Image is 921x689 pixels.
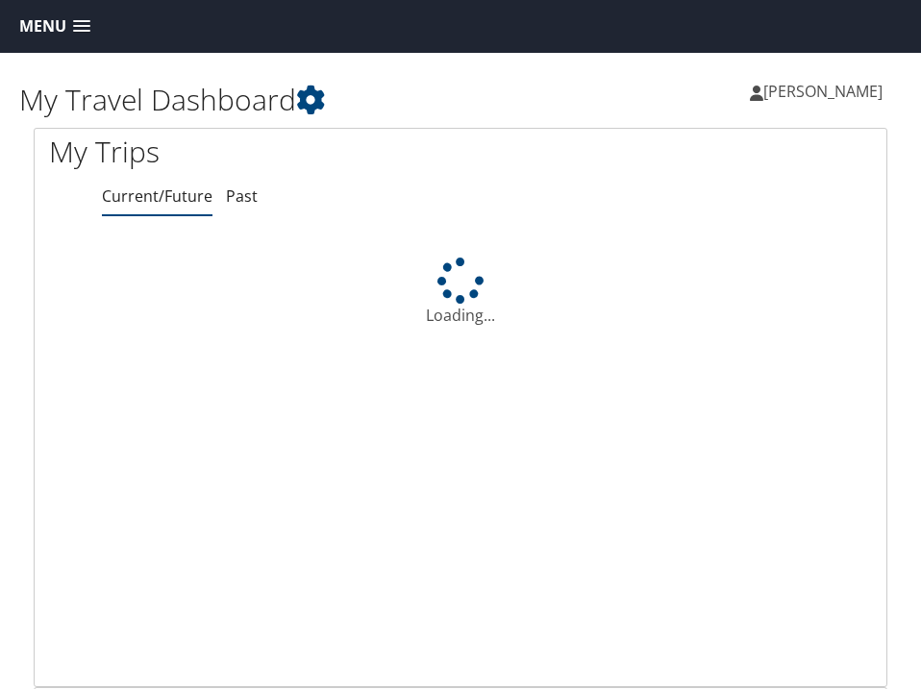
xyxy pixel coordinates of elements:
[763,81,883,102] span: [PERSON_NAME]
[10,11,100,42] a: Menu
[750,62,902,120] a: [PERSON_NAME]
[102,185,212,207] a: Current/Future
[226,185,258,207] a: Past
[35,258,886,327] div: Loading...
[49,132,446,172] h1: My Trips
[19,17,66,36] span: Menu
[19,80,460,120] h1: My Travel Dashboard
